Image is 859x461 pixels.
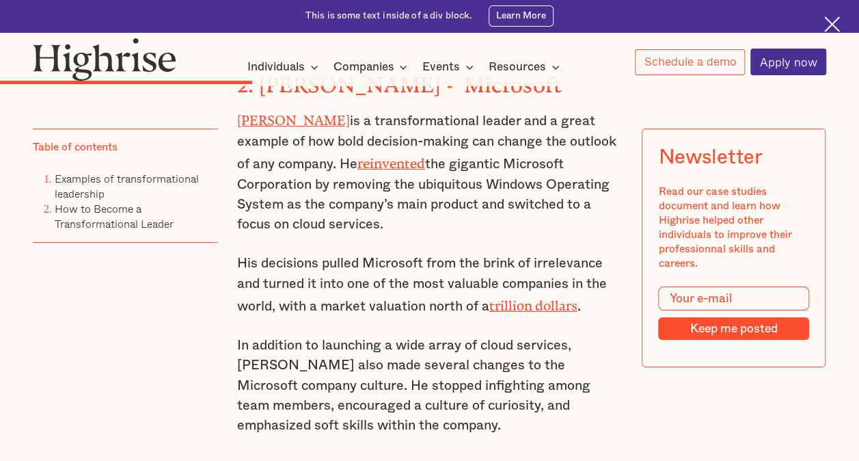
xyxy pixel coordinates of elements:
[55,200,174,232] a: How to Become a Transformational Leader
[333,59,411,75] div: Companies
[422,59,460,75] div: Events
[750,49,826,75] a: Apply now
[824,16,840,32] img: Cross icon
[659,287,809,311] input: Your e-mail
[237,113,350,122] a: [PERSON_NAME]
[659,287,809,340] form: Modal Form
[305,10,473,23] div: This is some text inside of a div block.
[237,254,623,317] p: His decisions pulled Microsoft from the brink of irrelevance and turned it into one of the most v...
[489,298,577,307] a: trillion dollars
[357,156,425,165] a: reinvented
[333,59,394,75] div: Companies
[247,59,323,75] div: Individuals
[422,59,478,75] div: Events
[659,317,809,340] input: Keep me posted
[237,109,623,235] p: is a transformational leader and a great example of how bold decision-making can change the outlo...
[489,59,564,75] div: Resources
[55,170,199,202] a: Examples of transformational leadership
[659,146,763,169] div: Newsletter
[33,140,118,155] div: Table of contents
[247,59,305,75] div: Individuals
[489,5,554,26] a: Learn More
[659,185,809,270] div: Read our case studies document and learn how Highrise helped other individuals to improve their p...
[489,59,546,75] div: Resources
[635,49,746,75] a: Schedule a demo
[237,336,623,436] p: In addition to launching a wide array of cloud services, [PERSON_NAME] also made several changes ...
[33,38,176,81] img: Highrise logo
